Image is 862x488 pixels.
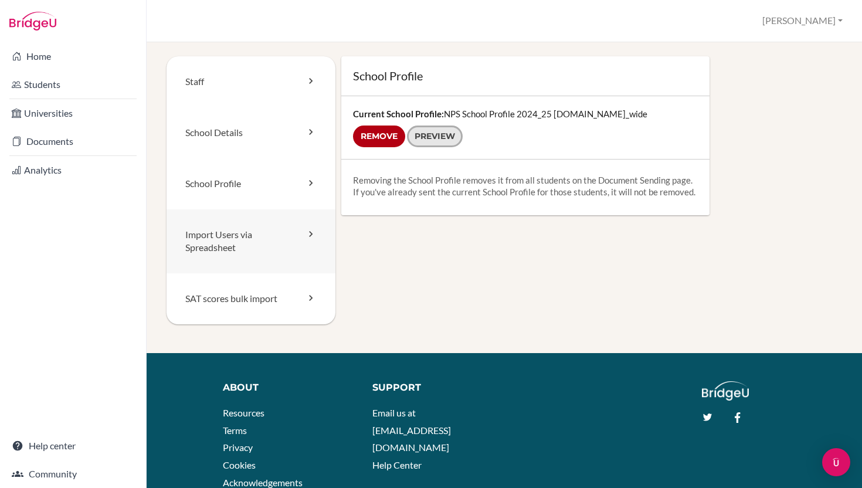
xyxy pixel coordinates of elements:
a: Help center [2,434,144,457]
a: Cookies [223,459,256,470]
a: Community [2,462,144,486]
strong: Current School Profile: [353,109,444,119]
a: Help Center [372,459,422,470]
a: Terms [223,425,247,436]
div: About [223,381,355,395]
a: Analytics [2,158,144,182]
p: Removing the School Profile removes it from all students on the Document Sending page. If you've ... [353,174,698,198]
div: NPS School Profile 2024_25 [DOMAIN_NAME]_wide [341,96,710,159]
a: Privacy [223,442,253,453]
a: SAT scores bulk import [167,273,335,324]
a: School Details [167,107,335,158]
img: Bridge-U [9,12,56,30]
a: School Profile [167,158,335,209]
a: Home [2,45,144,68]
a: Email us at [EMAIL_ADDRESS][DOMAIN_NAME] [372,407,451,453]
a: Resources [223,407,264,418]
button: [PERSON_NAME] [757,10,848,32]
a: Preview [407,126,463,147]
a: Students [2,73,144,96]
a: Acknowledgements [223,477,303,488]
input: Remove [353,126,405,147]
a: Universities [2,101,144,125]
a: Documents [2,130,144,153]
h1: School Profile [353,68,698,84]
a: Import Users via Spreadsheet [167,209,335,274]
img: logo_white@2x-f4f0deed5e89b7ecb1c2cc34c3e3d731f90f0f143d5ea2071677605dd97b5244.png [702,381,749,401]
a: Staff [167,56,335,107]
div: Open Intercom Messenger [822,448,850,476]
div: Support [372,381,496,395]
